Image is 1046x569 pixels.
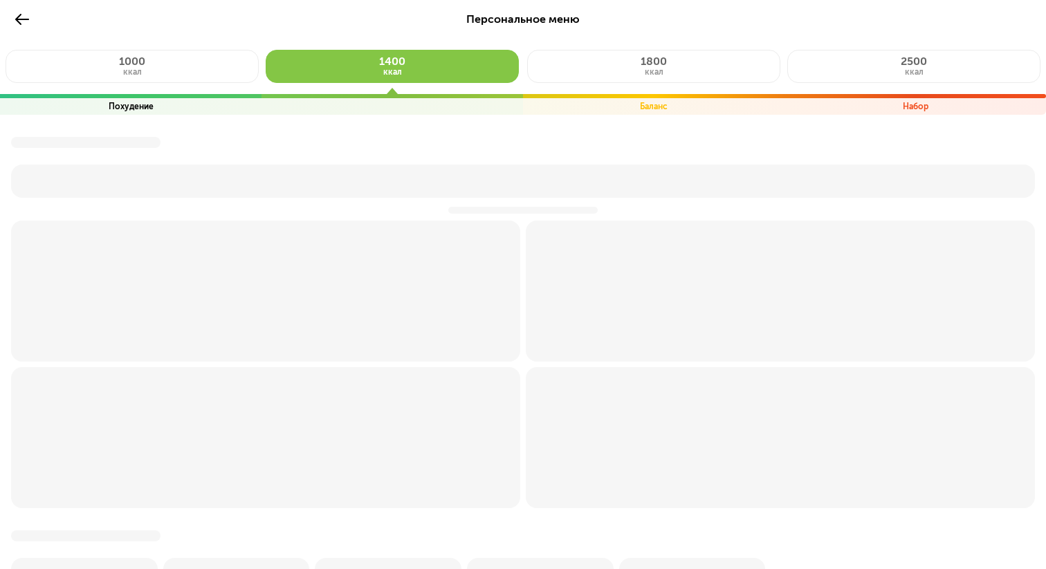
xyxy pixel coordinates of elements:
[119,55,145,68] span: 1000
[640,101,668,112] p: Баланс
[527,50,780,83] button: 1800ккал
[903,101,928,112] p: Набор
[6,50,259,83] button: 1000ккал
[383,67,402,77] span: ккал
[109,101,154,112] p: Похудение
[901,55,927,68] span: 2500
[905,67,924,77] span: ккал
[379,55,405,68] span: 1400
[466,12,580,26] span: Персональное меню
[641,55,667,68] span: 1800
[123,67,142,77] span: ккал
[266,50,519,83] button: 1400ккал
[645,67,663,77] span: ккал
[787,50,1040,83] button: 2500ккал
